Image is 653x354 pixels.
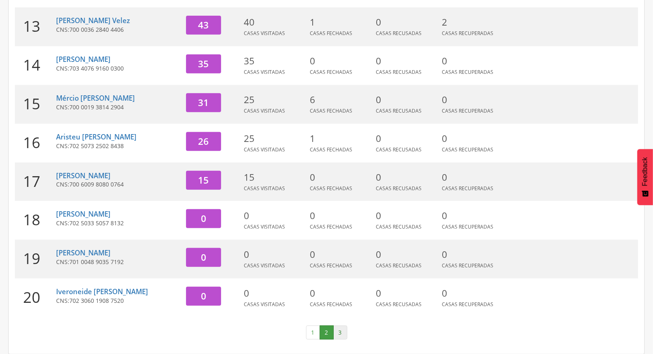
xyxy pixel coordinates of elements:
[310,223,352,230] span: Casas Fechadas
[56,297,180,305] p: CNS:
[376,107,422,114] span: Casas Recusadas
[244,185,285,192] span: Casas Visitadas
[442,16,504,29] p: 2
[244,287,306,300] p: 0
[376,185,422,192] span: Casas Recusadas
[56,219,180,227] p: CNS:
[310,54,372,68] p: 0
[56,54,111,64] a: [PERSON_NAME]
[310,185,352,192] span: Casas Fechadas
[201,212,206,225] span: 0
[442,132,504,145] p: 0
[244,30,285,37] span: Casas Visitadas
[306,326,320,340] a: 1
[376,171,438,184] p: 0
[442,262,493,269] span: Casas Recuperadas
[69,64,124,72] span: 703 4076 9160 0300
[641,157,649,186] span: Feedback
[376,262,422,269] span: Casas Recusadas
[310,171,372,184] p: 0
[376,287,438,300] p: 0
[376,223,422,230] span: Casas Recusadas
[56,287,148,296] a: Iveroneide [PERSON_NAME]
[310,132,372,145] p: 1
[244,248,306,261] p: 0
[310,287,372,300] p: 0
[15,85,56,124] div: 15
[244,132,306,145] p: 25
[442,146,493,153] span: Casas Recuperadas
[376,16,438,29] p: 0
[69,142,124,150] span: 702 5073 2502 8438
[376,30,422,37] span: Casas Recusadas
[56,16,130,25] a: [PERSON_NAME] Velez
[198,135,209,148] span: 26
[310,262,352,269] span: Casas Fechadas
[442,248,504,261] p: 0
[56,64,180,73] p: CNS:
[310,16,372,29] p: 1
[376,209,438,222] p: 0
[244,171,306,184] p: 15
[376,301,422,308] span: Casas Recusadas
[56,258,180,266] p: CNS:
[56,103,180,111] p: CNS:
[69,103,124,111] span: 700 0019 3814 2904
[442,223,493,230] span: Casas Recuperadas
[442,287,504,300] p: 0
[56,180,180,189] p: CNS:
[69,180,124,188] span: 700 6009 8080 0764
[244,146,285,153] span: Casas Visitadas
[56,93,135,103] a: Mércio [PERSON_NAME]
[310,107,352,114] span: Casas Fechadas
[442,54,504,68] p: 0
[244,209,306,222] p: 0
[15,124,56,163] div: 16
[244,54,306,68] p: 35
[376,93,438,106] p: 0
[244,68,285,76] span: Casas Visitadas
[198,19,209,31] span: 43
[244,301,285,308] span: Casas Visitadas
[15,240,56,278] div: 19
[244,93,306,106] p: 25
[310,68,352,76] span: Casas Fechadas
[56,248,111,257] a: [PERSON_NAME]
[198,57,209,70] span: 35
[310,209,372,222] p: 0
[56,209,111,219] a: [PERSON_NAME]
[15,278,56,317] div: 20
[56,171,111,180] a: [PERSON_NAME]
[201,290,206,302] span: 0
[56,132,137,142] a: Aristeu [PERSON_NAME]
[244,223,285,230] span: Casas Visitadas
[320,326,334,340] a: 2
[442,185,493,192] span: Casas Recuperadas
[69,219,124,227] span: 702 5033 5057 8132
[376,68,422,76] span: Casas Recusadas
[15,201,56,240] div: 18
[15,7,56,46] div: 13
[310,30,352,37] span: Casas Fechadas
[376,54,438,68] p: 0
[244,16,306,29] p: 40
[69,26,124,33] span: 700 0036 2840 4406
[442,93,504,106] p: 0
[198,96,209,109] span: 31
[376,146,422,153] span: Casas Recusadas
[69,297,124,304] span: 702 3060 1908 7520
[310,146,352,153] span: Casas Fechadas
[442,107,493,114] span: Casas Recuperadas
[56,142,180,150] p: CNS:
[310,93,372,106] p: 6
[15,163,56,201] div: 17
[442,171,504,184] p: 0
[198,174,209,186] span: 15
[442,68,493,76] span: Casas Recuperadas
[637,149,653,205] button: Feedback - Mostrar pesquisa
[442,30,493,37] span: Casas Recuperadas
[244,262,285,269] span: Casas Visitadas
[15,46,56,85] div: 14
[310,301,352,308] span: Casas Fechadas
[56,26,180,34] p: CNS:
